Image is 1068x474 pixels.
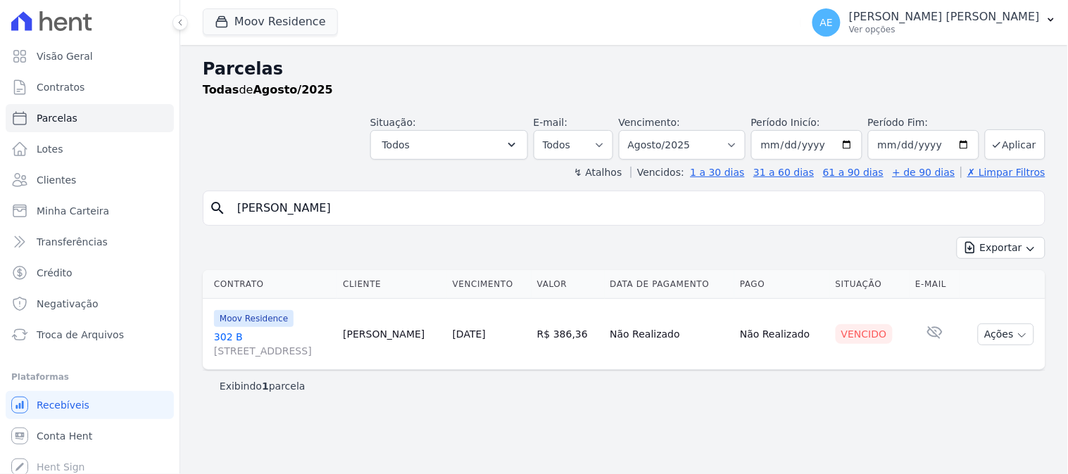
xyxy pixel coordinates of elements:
strong: Agosto/2025 [253,83,333,96]
th: Situação [830,270,910,299]
button: Ações [978,324,1034,345]
span: Contratos [37,80,84,94]
a: Transferências [6,228,174,256]
p: Ver opções [849,24,1040,35]
th: E-mail [910,270,960,299]
a: Conta Hent [6,422,174,450]
span: [STREET_ADDRESS] [214,344,332,358]
button: Aplicar [985,129,1045,160]
span: Troca de Arquivos [37,328,124,342]
i: search [209,200,226,217]
a: [DATE] [453,328,486,340]
a: Troca de Arquivos [6,321,174,349]
span: Clientes [37,173,76,187]
b: 1 [262,380,269,392]
a: 302 B[STREET_ADDRESS] [214,330,332,358]
td: [PERSON_NAME] [337,299,446,370]
a: 31 a 60 dias [753,167,814,178]
th: Pago [734,270,830,299]
a: Parcelas [6,104,174,132]
button: Exportar [957,237,1045,259]
span: Visão Geral [37,49,93,63]
div: Vencido [836,324,893,344]
span: Lotes [37,142,63,156]
a: + de 90 dias [893,167,955,178]
strong: Todas [203,83,239,96]
label: Período Inicío: [751,117,820,128]
a: Visão Geral [6,42,174,70]
button: Todos [370,130,528,160]
span: Crédito [37,266,73,280]
a: Lotes [6,135,174,163]
span: Negativação [37,297,99,311]
th: Valor [532,270,604,299]
p: [PERSON_NAME] [PERSON_NAME] [849,10,1040,24]
p: Exibindo parcela [220,379,306,393]
a: Clientes [6,166,174,194]
span: Parcelas [37,111,77,125]
td: R$ 386,36 [532,299,604,370]
label: Vencimento: [619,117,680,128]
a: 1 a 30 dias [691,167,745,178]
th: Contrato [203,270,337,299]
label: ↯ Atalhos [574,167,622,178]
button: Moov Residence [203,8,338,35]
p: de [203,82,333,98]
label: Situação: [370,117,416,128]
a: Crédito [6,259,174,287]
a: Contratos [6,73,174,101]
div: Plataformas [11,369,168,385]
input: Buscar por nome do lote ou do cliente [229,194,1039,222]
a: ✗ Limpar Filtros [961,167,1045,178]
span: Moov Residence [214,310,294,327]
h2: Parcelas [203,56,1045,82]
a: 61 a 90 dias [823,167,884,178]
button: AE [PERSON_NAME] [PERSON_NAME] Ver opções [801,3,1068,42]
span: Minha Carteira [37,204,109,218]
th: Data de Pagamento [605,270,735,299]
label: Vencidos: [631,167,684,178]
a: Negativação [6,290,174,318]
th: Vencimento [447,270,532,299]
span: Recebíveis [37,398,89,412]
span: Transferências [37,235,108,249]
label: Período Fim: [868,115,979,130]
span: AE [820,18,833,27]
th: Cliente [337,270,446,299]
a: Recebíveis [6,391,174,419]
label: E-mail: [534,117,568,128]
a: Minha Carteira [6,197,174,225]
td: Não Realizado [734,299,830,370]
span: Todos [382,136,410,153]
span: Conta Hent [37,429,92,443]
td: Não Realizado [605,299,735,370]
